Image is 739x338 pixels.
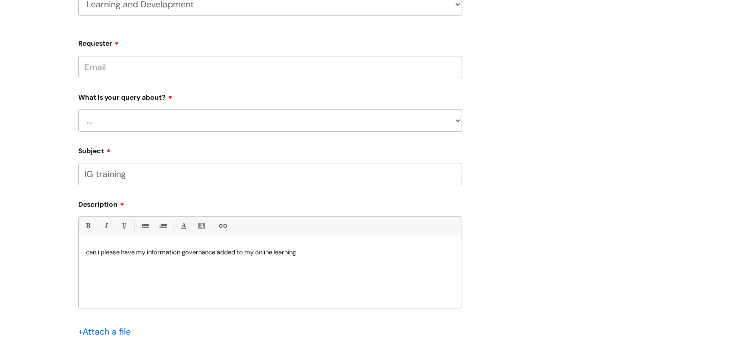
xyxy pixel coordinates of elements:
[78,90,462,102] label: What is your query about?
[78,36,462,48] label: Requester
[82,220,94,232] a: Bold (Ctrl-B)
[78,326,83,338] span: +
[118,220,130,232] a: Underline(Ctrl-U)
[156,220,169,232] a: 1. Ordered List (Ctrl-Shift-8)
[78,143,462,155] label: Subject
[195,220,207,232] a: Back Color
[100,220,112,232] a: Italic (Ctrl-I)
[78,197,462,209] label: Description
[216,220,228,232] a: Link
[177,220,189,232] a: Font Color
[86,248,454,257] p: can i please have my information governance added to my online learning
[138,220,151,232] a: • Unordered List (Ctrl-Shift-7)
[78,56,462,78] input: Email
